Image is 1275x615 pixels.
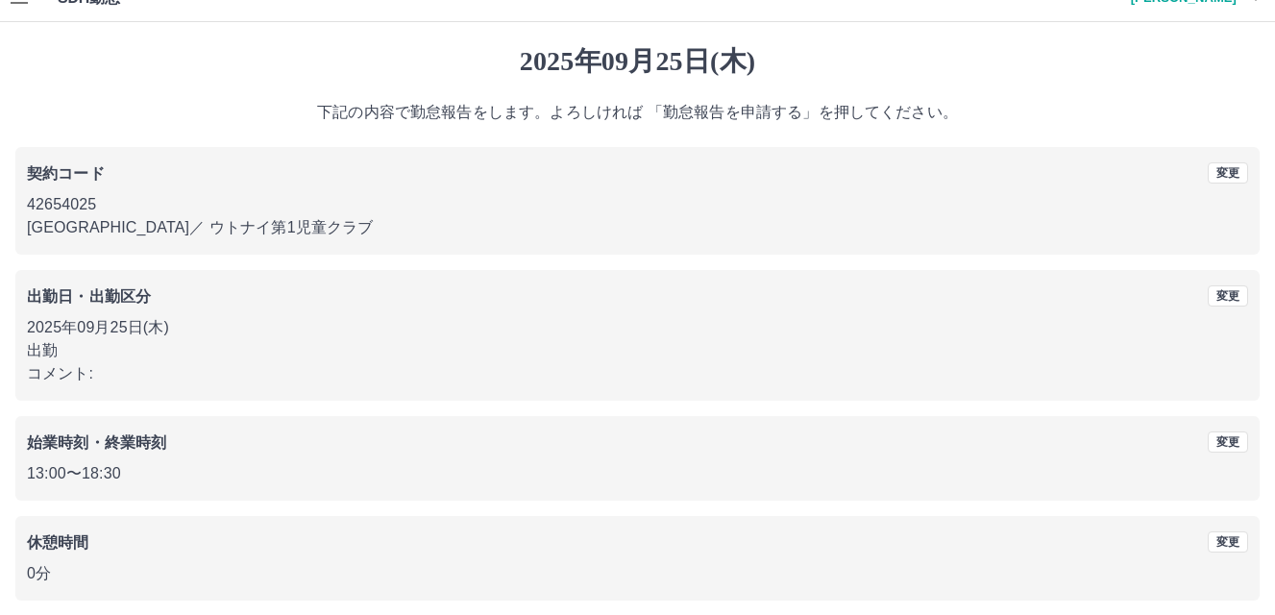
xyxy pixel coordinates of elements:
[27,534,89,551] b: 休憩時間
[1208,162,1248,184] button: 変更
[27,434,166,451] b: 始業時刻・終業時刻
[1208,285,1248,307] button: 変更
[27,462,1248,485] p: 13:00 〜 18:30
[27,193,1248,216] p: 42654025
[27,316,1248,339] p: 2025年09月25日(木)
[27,562,1248,585] p: 0分
[27,362,1248,385] p: コメント:
[27,339,1248,362] p: 出勤
[1208,531,1248,553] button: 変更
[15,101,1260,124] p: 下記の内容で勤怠報告をします。よろしければ 「勤怠報告を申請する」を押してください。
[27,165,105,182] b: 契約コード
[15,45,1260,78] h1: 2025年09月25日(木)
[1208,431,1248,453] button: 変更
[27,288,151,305] b: 出勤日・出勤区分
[27,216,1248,239] p: [GEOGRAPHIC_DATA] ／ ウトナイ第1児童クラブ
